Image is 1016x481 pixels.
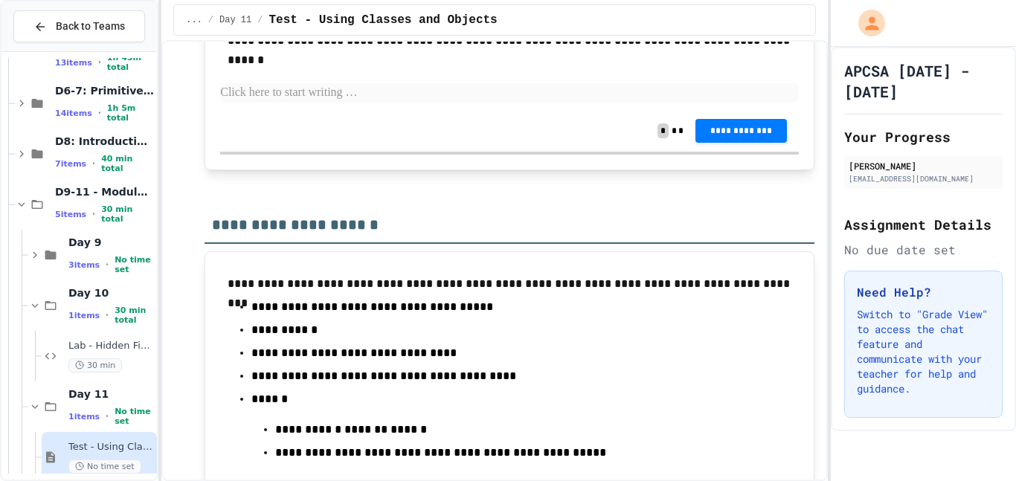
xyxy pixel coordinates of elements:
h3: Need Help? [857,283,990,301]
span: • [106,259,109,271]
span: 7 items [55,159,86,169]
span: / [257,14,263,26]
span: Day 10 [68,286,154,300]
span: No time set [68,459,141,474]
span: • [92,208,95,220]
span: • [98,57,101,68]
span: 40 min total [101,154,154,173]
span: 13 items [55,58,92,68]
span: No time set [115,407,154,426]
span: 1h 5m total [107,103,154,123]
span: Day 9 [68,236,154,249]
span: Test - Using Classes and Objects [269,11,497,29]
span: D9-11 - Module Wrap Up [55,185,154,198]
button: Back to Teams [13,10,145,42]
span: ... [186,14,202,26]
span: Day 11 [219,14,251,26]
h2: Assignment Details [844,214,1003,235]
span: 3 items [68,260,100,270]
div: No due date set [844,241,1003,259]
span: Day 11 [68,387,154,401]
span: No time set [115,255,154,274]
span: Test - Using Classes and Objects [68,441,154,453]
span: • [106,410,109,422]
span: D8: Introduction to Algorithms [55,135,154,148]
div: [EMAIL_ADDRESS][DOMAIN_NAME] [849,173,998,184]
span: 30 min total [115,306,154,325]
h1: APCSA [DATE] - [DATE] [844,60,1003,102]
span: 14 items [55,109,92,118]
span: 30 min total [101,204,154,224]
span: / [208,14,213,26]
span: 30 min [68,358,122,372]
span: • [92,158,95,170]
div: [PERSON_NAME] [849,159,998,172]
h2: Your Progress [844,126,1003,147]
div: My Account [843,6,889,40]
span: • [98,107,101,119]
span: 5 items [55,210,86,219]
span: • [106,309,109,321]
span: D6-7: Primitive and Object Types [55,84,154,97]
p: Switch to "Grade View" to access the chat feature and communicate with your teacher for help and ... [857,307,990,396]
span: 1h 45m total [107,53,154,72]
span: Back to Teams [56,19,125,34]
span: 1 items [68,412,100,422]
span: Lab - Hidden Figures: Orbital Velocity Calculator [68,340,154,352]
span: 1 items [68,311,100,320]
